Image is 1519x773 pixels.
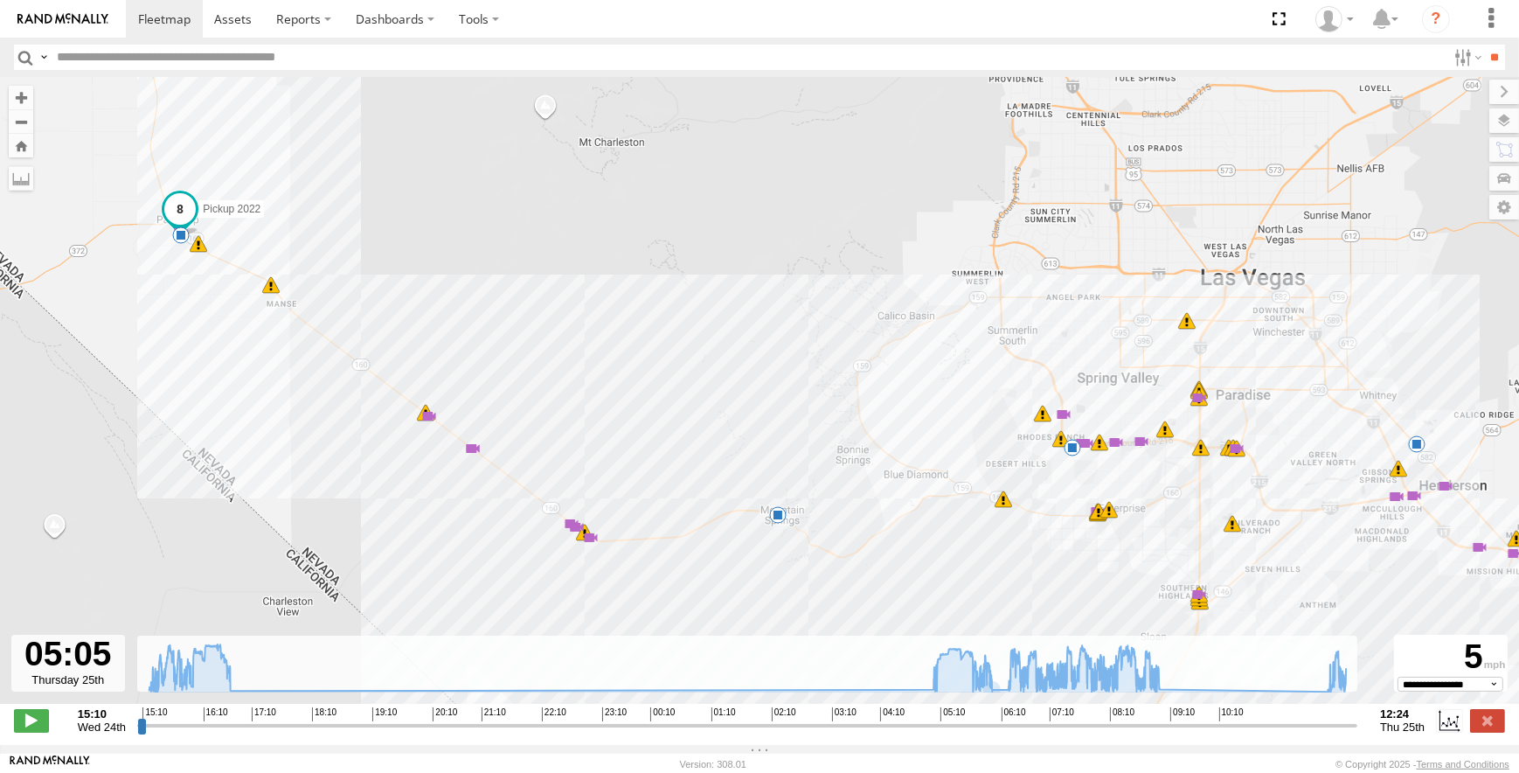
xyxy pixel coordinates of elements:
span: 21:10 [482,707,506,721]
span: 09:10 [1170,707,1195,721]
div: Version: 308.01 [680,759,746,770]
div: 12 [190,235,207,253]
label: Close [1470,709,1505,732]
a: Terms and Conditions [1417,759,1509,770]
span: 00:10 [650,707,675,721]
label: Play/Stop [14,709,49,732]
div: 6 [172,224,190,241]
span: 23:10 [602,707,627,721]
span: 03:10 [832,707,857,721]
span: 18:10 [312,707,336,721]
span: 16:10 [204,707,228,721]
strong: 15:10 [78,707,126,721]
label: Map Settings [1489,195,1519,219]
span: 20:10 [433,707,457,721]
label: Search Query [37,45,51,70]
i: ? [1422,5,1450,33]
div: 12 [1390,460,1407,477]
label: Search Filter Options [1447,45,1485,70]
span: 06:10 [1002,707,1026,721]
span: 22:10 [542,707,566,721]
span: 17:10 [252,707,276,721]
span: Thu 25th Sep 2025 [1380,721,1425,734]
a: Visit our Website [10,756,90,773]
strong: 12:24 [1380,707,1425,721]
span: 19:10 [372,707,397,721]
span: 02:10 [772,707,796,721]
label: Measure [9,166,33,191]
button: Zoom Home [9,134,33,157]
span: 07:10 [1050,707,1074,721]
span: 04:10 [880,707,905,721]
button: Zoom out [9,109,33,134]
button: Zoom in [9,86,33,109]
div: 6 [1224,515,1241,533]
span: 01:10 [711,707,736,721]
span: 15:10 [142,707,167,721]
span: 05:10 [940,707,965,721]
img: rand-logo.svg [17,13,108,25]
span: Pickup 2022 [203,204,260,216]
div: Dakota Roehl [1309,6,1360,32]
div: 21 [1091,434,1108,451]
span: Wed 24th Sep 2025 [78,721,126,734]
div: 5 [1397,637,1505,676]
span: 10:10 [1219,707,1244,721]
div: 7 [417,404,434,421]
div: © Copyright 2025 - [1335,759,1509,770]
span: 08:10 [1110,707,1134,721]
